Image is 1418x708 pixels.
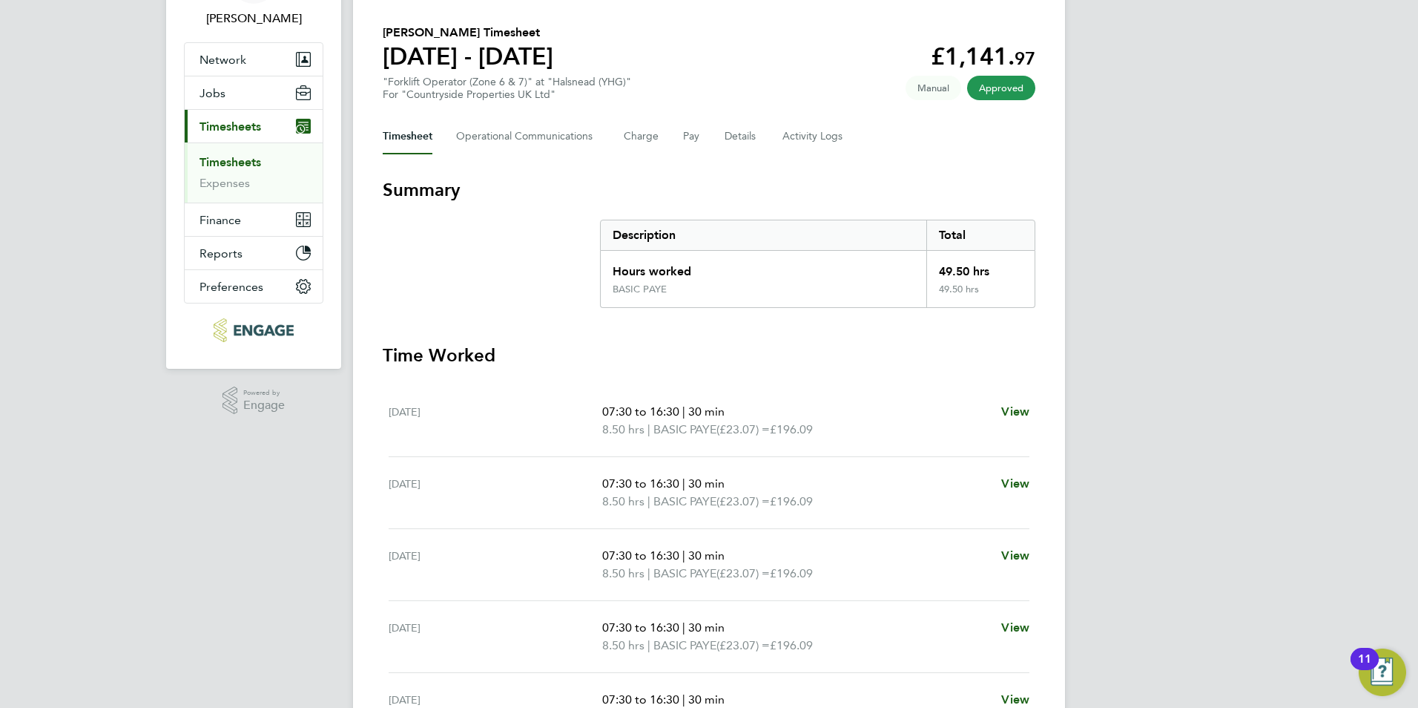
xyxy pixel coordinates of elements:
a: View [1001,403,1029,421]
img: northbuildrecruit-logo-retina.png [214,318,293,342]
span: £196.09 [770,494,813,508]
span: 30 min [688,404,725,419]
div: Hours worked [601,251,926,283]
a: View [1001,547,1029,565]
div: 49.50 hrs [926,283,1035,307]
span: 30 min [688,692,725,707]
span: View [1001,620,1029,635]
span: (£23.07) = [716,566,770,580]
button: Finance [185,203,323,236]
span: (£23.07) = [716,638,770,652]
span: 07:30 to 16:30 [602,404,679,419]
button: Reports [185,237,323,269]
span: 30 min [688,548,725,563]
span: 8.50 hrs [602,422,644,436]
button: Network [185,43,323,76]
button: Charge [624,119,659,154]
span: Jobs [199,86,225,100]
span: | [682,620,685,635]
span: £196.09 [770,566,813,580]
span: | [647,422,650,436]
div: BASIC PAYE [613,283,667,295]
div: [DATE] [389,403,602,439]
span: 8.50 hrs [602,566,644,580]
span: BASIC PAYE [653,421,716,439]
a: Expenses [199,176,250,190]
span: View [1001,404,1029,419]
span: 30 min [688,476,725,491]
a: Timesheets [199,155,261,169]
span: £196.09 [770,638,813,652]
span: Lianne Bradburn [184,10,323,27]
span: View [1001,476,1029,491]
span: 07:30 to 16:30 [602,620,679,635]
span: Finance [199,213,241,227]
button: Open Resource Center, 11 new notifications [1359,649,1406,696]
span: (£23.07) = [716,494,770,508]
span: Preferences [199,280,263,294]
span: 07:30 to 16:30 [602,476,679,491]
span: Powered by [243,387,285,399]
span: | [682,404,685,419]
span: | [647,566,650,580]
div: Description [601,220,926,250]
span: This timesheet has been approved. [967,76,1035,100]
div: Summary [600,220,1035,308]
button: Pay [683,119,701,154]
span: View [1001,692,1029,707]
span: Network [199,53,246,67]
a: Go to home page [184,318,323,342]
button: Preferences [185,270,323,303]
span: 97 [1015,47,1035,69]
span: | [647,638,650,652]
div: [DATE] [389,619,602,655]
h3: Summary [383,178,1035,202]
span: | [647,494,650,508]
div: For "Countryside Properties UK Ltd" [383,88,631,101]
span: (£23.07) = [716,422,770,436]
span: Engage [243,399,285,412]
span: 07:30 to 16:30 [602,548,679,563]
span: BASIC PAYE [653,493,716,511]
a: Powered byEngage [222,387,286,415]
button: Details [725,119,759,154]
h2: [PERSON_NAME] Timesheet [383,24,553,42]
span: 07:30 to 16:30 [602,692,679,707]
button: Activity Logs [782,119,845,154]
a: View [1001,619,1029,637]
span: | [682,476,685,491]
div: [DATE] [389,475,602,511]
span: Reports [199,246,243,260]
span: View [1001,548,1029,563]
span: 8.50 hrs [602,494,644,508]
button: Timesheets [185,110,323,142]
a: View [1001,475,1029,493]
span: Timesheets [199,119,261,134]
span: | [682,548,685,563]
div: Total [926,220,1035,250]
span: BASIC PAYE [653,637,716,655]
div: Timesheets [185,142,323,203]
span: This timesheet was manually created. [906,76,961,100]
app-decimal: £1,141. [931,42,1035,71]
div: "Forklift Operator (Zone 6 & 7)" at "Halsnead (YHG)" [383,76,631,101]
span: | [682,692,685,707]
span: 30 min [688,620,725,635]
button: Operational Communications [456,119,600,154]
span: £196.09 [770,422,813,436]
div: 11 [1358,659,1371,678]
div: 49.50 hrs [926,251,1035,283]
button: Jobs [185,76,323,109]
button: Timesheet [383,119,432,154]
h3: Time Worked [383,344,1035,367]
div: [DATE] [389,547,602,583]
span: 8.50 hrs [602,638,644,652]
span: BASIC PAYE [653,565,716,583]
h1: [DATE] - [DATE] [383,42,553,71]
